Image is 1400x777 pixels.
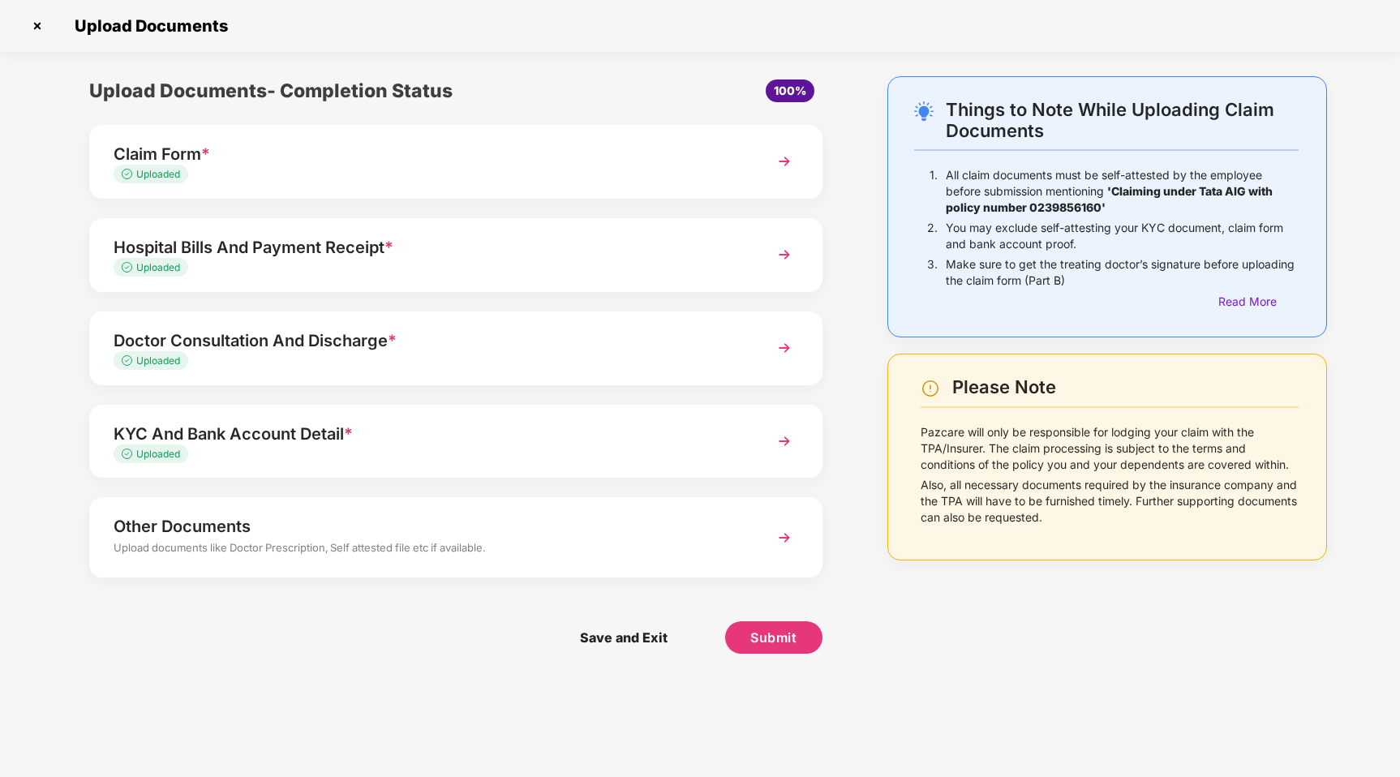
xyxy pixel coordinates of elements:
[921,424,1299,473] p: Pazcare will only be responsible for lodging your claim with the TPA/Insurer. The claim processin...
[122,449,136,459] img: svg+xml;base64,PHN2ZyB4bWxucz0iaHR0cDovL3d3dy53My5vcmcvMjAwMC9zdmciIHdpZHRoPSIxMy4zMzMiIGhlaWdodD...
[770,147,799,176] img: svg+xml;base64,PHN2ZyBpZD0iTmV4dCIgeG1sbnM9Imh0dHA6Ly93d3cudzMub3JnLzIwMDAvc3ZnIiB3aWR0aD0iMzYiIG...
[58,16,236,36] span: Upload Documents
[921,379,940,398] img: svg+xml;base64,PHN2ZyBpZD0iV2FybmluZ18tXzI0eDI0IiBkYXRhLW5hbWU9Ildhcm5pbmcgLSAyNHgyNCIgeG1sbnM9Im...
[770,333,799,363] img: svg+xml;base64,PHN2ZyBpZD0iTmV4dCIgeG1sbnM9Imh0dHA6Ly93d3cudzMub3JnLzIwMDAvc3ZnIiB3aWR0aD0iMzYiIG...
[122,262,136,273] img: svg+xml;base64,PHN2ZyB4bWxucz0iaHR0cDovL3d3dy53My5vcmcvMjAwMC9zdmciIHdpZHRoPSIxMy4zMzMiIGhlaWdodD...
[24,13,50,39] img: svg+xml;base64,PHN2ZyBpZD0iQ3Jvc3MtMzJ4MzIiIHhtbG5zPSJodHRwOi8vd3d3LnczLm9yZy8yMDAwL3N2ZyIgd2lkdG...
[136,354,180,367] span: Uploaded
[136,261,180,273] span: Uploaded
[946,184,1273,214] b: 'Claiming under Tata AIG with policy number 0239856160'
[770,240,799,269] img: svg+xml;base64,PHN2ZyBpZD0iTmV4dCIgeG1sbnM9Imh0dHA6Ly93d3cudzMub3JnLzIwMDAvc3ZnIiB3aWR0aD0iMzYiIG...
[1218,293,1299,311] div: Read More
[114,328,741,354] div: Doctor Consultation And Discharge
[770,427,799,456] img: svg+xml;base64,PHN2ZyBpZD0iTmV4dCIgeG1sbnM9Imh0dHA6Ly93d3cudzMub3JnLzIwMDAvc3ZnIiB3aWR0aD0iMzYiIG...
[914,101,934,121] img: svg+xml;base64,PHN2ZyB4bWxucz0iaHR0cDovL3d3dy53My5vcmcvMjAwMC9zdmciIHdpZHRoPSIyNC4wOTMiIGhlaWdodD...
[750,629,797,646] span: Submit
[770,523,799,552] img: svg+xml;base64,PHN2ZyBpZD0iTmV4dCIgeG1sbnM9Imh0dHA6Ly93d3cudzMub3JnLzIwMDAvc3ZnIiB3aWR0aD0iMzYiIG...
[114,421,741,447] div: KYC And Bank Account Detail
[946,220,1299,252] p: You may exclude self-attesting your KYC document, claim form and bank account proof.
[774,84,806,97] span: 100%
[114,539,741,560] div: Upload documents like Doctor Prescription, Self attested file etc if available.
[930,167,938,216] p: 1.
[927,256,938,289] p: 3.
[136,448,180,460] span: Uploaded
[89,76,578,105] div: Upload Documents- Completion Status
[114,141,741,167] div: Claim Form
[927,220,938,252] p: 2.
[946,99,1299,141] div: Things to Note While Uploading Claim Documents
[946,167,1299,216] p: All claim documents must be self-attested by the employee before submission mentioning
[136,168,180,180] span: Uploaded
[725,621,822,654] button: Submit
[952,376,1299,398] div: Please Note
[946,256,1299,289] p: Make sure to get the treating doctor’s signature before uploading the claim form (Part B)
[114,234,741,260] div: Hospital Bills And Payment Receipt
[921,477,1299,526] p: Also, all necessary documents required by the insurance company and the TPA will have to be furni...
[122,169,136,179] img: svg+xml;base64,PHN2ZyB4bWxucz0iaHR0cDovL3d3dy53My5vcmcvMjAwMC9zdmciIHdpZHRoPSIxMy4zMzMiIGhlaWdodD...
[114,513,741,539] div: Other Documents
[122,355,136,366] img: svg+xml;base64,PHN2ZyB4bWxucz0iaHR0cDovL3d3dy53My5vcmcvMjAwMC9zdmciIHdpZHRoPSIxMy4zMzMiIGhlaWdodD...
[564,621,684,654] span: Save and Exit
